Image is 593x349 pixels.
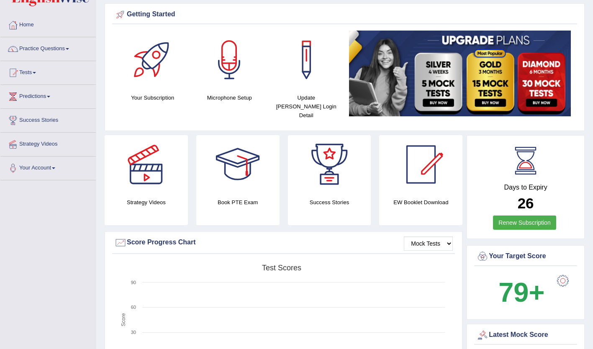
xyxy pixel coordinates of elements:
[195,93,264,102] h4: Microphone Setup
[476,184,575,191] h4: Days to Expiry
[0,157,96,177] a: Your Account
[0,109,96,130] a: Success Stories
[498,277,544,308] b: 79+
[0,85,96,106] a: Predictions
[121,313,126,326] tspan: Score
[114,236,453,249] div: Score Progress Chart
[0,133,96,154] a: Strategy Videos
[476,329,575,341] div: Latest Mock Score
[131,305,136,310] text: 60
[493,216,556,230] a: Renew Subscription
[349,31,571,116] img: small5.jpg
[131,280,136,285] text: 90
[518,195,534,211] b: 26
[114,8,575,21] div: Getting Started
[105,198,188,207] h4: Strategy Videos
[288,198,371,207] h4: Success Stories
[0,61,96,82] a: Tests
[272,93,341,120] h4: Update [PERSON_NAME] Login Detail
[118,93,187,102] h4: Your Subscription
[262,264,301,272] tspan: Test scores
[196,198,280,207] h4: Book PTE Exam
[0,37,96,58] a: Practice Questions
[131,330,136,335] text: 30
[476,250,575,263] div: Your Target Score
[379,198,462,207] h4: EW Booklet Download
[0,13,96,34] a: Home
